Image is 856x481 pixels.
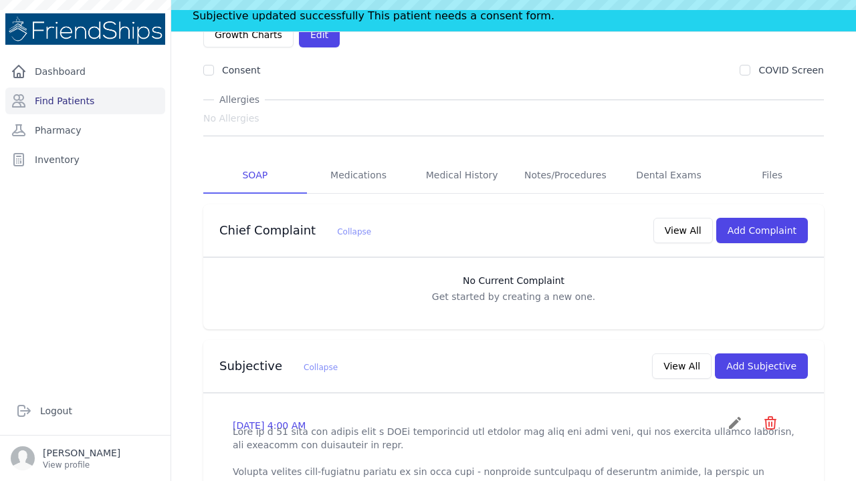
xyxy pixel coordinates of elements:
p: [DATE] 4:00 AM [233,419,306,432]
a: Inventory [5,146,165,173]
a: Dashboard [5,58,165,85]
p: Get started by creating a new one. [217,290,811,303]
a: Growth Charts [203,22,294,47]
p: View profile [43,460,120,470]
img: Medical Missions EMR [5,13,165,45]
h3: Subjective [219,358,338,374]
p: [PERSON_NAME] [43,446,120,460]
span: No Allergies [203,112,259,125]
label: Consent [222,65,260,75]
a: Find Patients [5,88,165,114]
a: Notes/Procedures [514,158,617,194]
a: Edit [299,22,340,47]
a: create [727,421,746,434]
button: Add Subjective [715,353,808,379]
a: Medications [307,158,411,194]
span: Collapse [304,363,338,372]
a: SOAP [203,158,307,194]
span: Collapse [337,227,371,236]
a: Pharmacy [5,117,165,144]
a: Files [720,158,824,194]
a: Medical History [410,158,514,194]
button: Add Complaint [716,218,808,243]
h3: No Current Complaint [217,274,811,287]
button: View All [653,218,713,243]
a: [PERSON_NAME] View profile [11,446,160,470]
a: Logout [11,397,160,424]
nav: Tabs [203,158,824,194]
i: create [727,415,743,431]
button: View All [652,353,712,379]
a: Dental Exams [617,158,721,194]
h3: Chief Complaint [219,222,371,238]
label: COVID Screen [758,65,824,75]
span: Allergies [214,93,265,106]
